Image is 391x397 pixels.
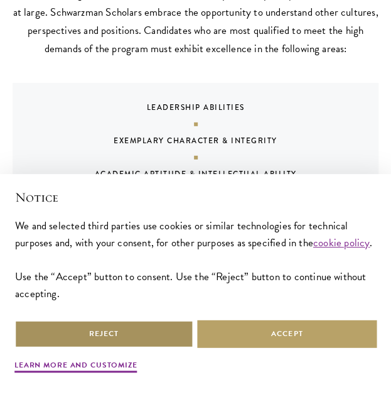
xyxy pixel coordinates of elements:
[35,136,356,160] div: Exemplary Character & Integrity
[14,359,137,374] button: Learn more and customize
[15,189,376,207] h2: Notice
[35,102,356,126] div: Leadership Abilities
[15,217,376,302] div: We and selected third parties use cookies or similar technologies for technical purposes and, wit...
[198,320,377,348] button: Accept
[35,169,356,193] div: Academic Aptitude & Intellectual Ability
[14,320,194,348] button: Reject
[313,235,370,251] a: cookie policy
